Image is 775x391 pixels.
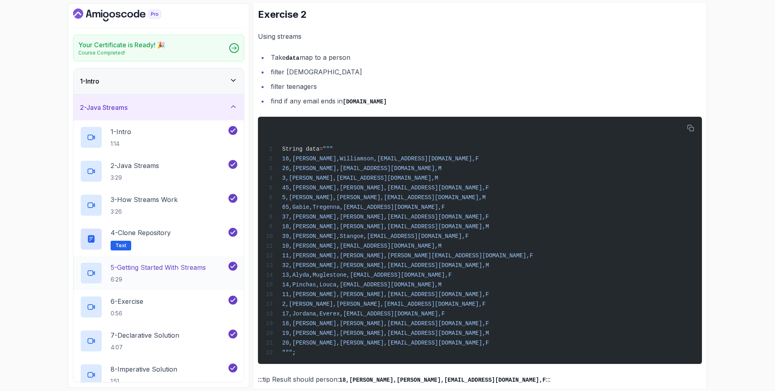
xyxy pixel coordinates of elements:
h2: Your Certificate is Ready! 🎉 [78,40,165,50]
code: [DOMAIN_NAME] [343,99,387,105]
span: 37,[PERSON_NAME],[PERSON_NAME],[EMAIL_ADDRESS][DOMAIN_NAME],F [282,214,489,220]
span: 5,[PERSON_NAME],[PERSON_NAME],[EMAIL_ADDRESS][DOMAIN_NAME],M [282,194,486,201]
span: 20,[PERSON_NAME],[PERSON_NAME],[EMAIL_ADDRESS][DOMAIN_NAME],F [282,340,489,346]
p: 6 - Exercise [111,296,143,306]
span: 45,[PERSON_NAME],[PERSON_NAME],[EMAIL_ADDRESS][DOMAIN_NAME],F [282,185,489,191]
span: 16,[PERSON_NAME],Williamson,[EMAIL_ADDRESS][DOMAIN_NAME],F [282,156,479,162]
button: 2-Java Streams3:29 [80,160,237,183]
a: Your Certificate is Ready! 🎉Course Completed! [73,35,244,61]
button: 1-Intro1:14 [80,126,237,149]
button: 4-Clone RepositoryText [80,228,237,250]
span: """ [323,146,333,152]
h3: 1 - Intro [80,76,99,86]
p: 8 - Imperative Solution [111,364,177,374]
p: 3:29 [111,174,159,182]
span: Text [115,242,126,249]
span: ; [292,349,295,356]
p: 3:26 [111,208,178,216]
button: 5-Getting Started With Streams6:29 [80,262,237,284]
span: String data [282,146,319,152]
li: Take map to a person [268,52,702,63]
span: 10,[PERSON_NAME],[EMAIL_ADDRESS][DOMAIN_NAME],M [282,243,442,249]
p: 5 - Getting Started With Streams [111,263,206,272]
li: find if any email ends in [268,95,702,107]
span: 17,Jordana,Everex,[EMAIL_ADDRESS][DOMAIN_NAME],F [282,311,445,317]
p: 7 - Declarative Solution [111,330,179,340]
span: 3,[PERSON_NAME],[EMAIL_ADDRESS][DOMAIN_NAME],M [282,175,438,181]
p: 1:14 [111,140,131,148]
li: filter [DEMOGRAPHIC_DATA] [268,66,702,78]
span: 18,[PERSON_NAME],[PERSON_NAME],[EMAIL_ADDRESS][DOMAIN_NAME],M [282,223,489,230]
span: 65,Gabie,Tregenna,[EMAIL_ADDRESS][DOMAIN_NAME],F [282,204,445,210]
p: Course Completed! [78,50,165,56]
span: 18,[PERSON_NAME],[PERSON_NAME],[EMAIL_ADDRESS][DOMAIN_NAME],F [282,320,489,327]
p: 3 - How Streams Work [111,195,178,204]
span: = [319,146,323,152]
h2: Exercise 2 [258,8,702,21]
p: 0:56 [111,309,143,317]
span: 14,Pinchas,Louca,[EMAIL_ADDRESS][DOMAIN_NAME],M [282,282,442,288]
p: 1:51 [111,377,177,385]
p: 4 - Clone Repository [111,228,171,238]
span: 39,[PERSON_NAME],Stangoe,[EMAIL_ADDRESS][DOMAIN_NAME],F [282,233,469,240]
p: 6:29 [111,275,206,284]
span: 13,Alyda,Muglestone,[EMAIL_ADDRESS][DOMAIN_NAME],F [282,272,452,278]
span: 26,[PERSON_NAME],[EMAIL_ADDRESS][DOMAIN_NAME],M [282,165,442,172]
p: :::tip Result should person: ::: [258,374,702,385]
code: 18,[PERSON_NAME],[PERSON_NAME],[EMAIL_ADDRESS][DOMAIN_NAME],F [339,377,546,383]
p: 2 - Java Streams [111,161,159,170]
button: 7-Declarative Solution4:07 [80,330,237,352]
p: 1 - Intro [111,127,131,137]
a: Dashboard [73,8,180,21]
span: 19,[PERSON_NAME],[PERSON_NAME],[EMAIL_ADDRESS][DOMAIN_NAME],M [282,330,489,336]
button: 8-Imperative Solution1:51 [80,364,237,386]
h3: 2 - Java Streams [80,103,128,112]
button: 1-Intro [73,68,244,94]
button: 2-Java Streams [73,95,244,120]
p: 4:07 [111,343,179,351]
span: 11,[PERSON_NAME],[PERSON_NAME],[PERSON_NAME][EMAIL_ADDRESS][DOMAIN_NAME],F [282,252,533,259]
span: """ [282,349,292,356]
li: filter teenagers [268,81,702,92]
span: 32,[PERSON_NAME],[PERSON_NAME],[EMAIL_ADDRESS][DOMAIN_NAME],M [282,262,489,269]
code: data [286,55,300,61]
span: 11,[PERSON_NAME],[PERSON_NAME],[EMAIL_ADDRESS][DOMAIN_NAME],F [282,291,489,298]
p: Using streams [258,31,702,42]
button: 6-Exercise0:56 [80,296,237,318]
button: 3-How Streams Work3:26 [80,194,237,217]
span: 2,[PERSON_NAME],[PERSON_NAME],[EMAIL_ADDRESS][DOMAIN_NAME],F [282,301,486,307]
